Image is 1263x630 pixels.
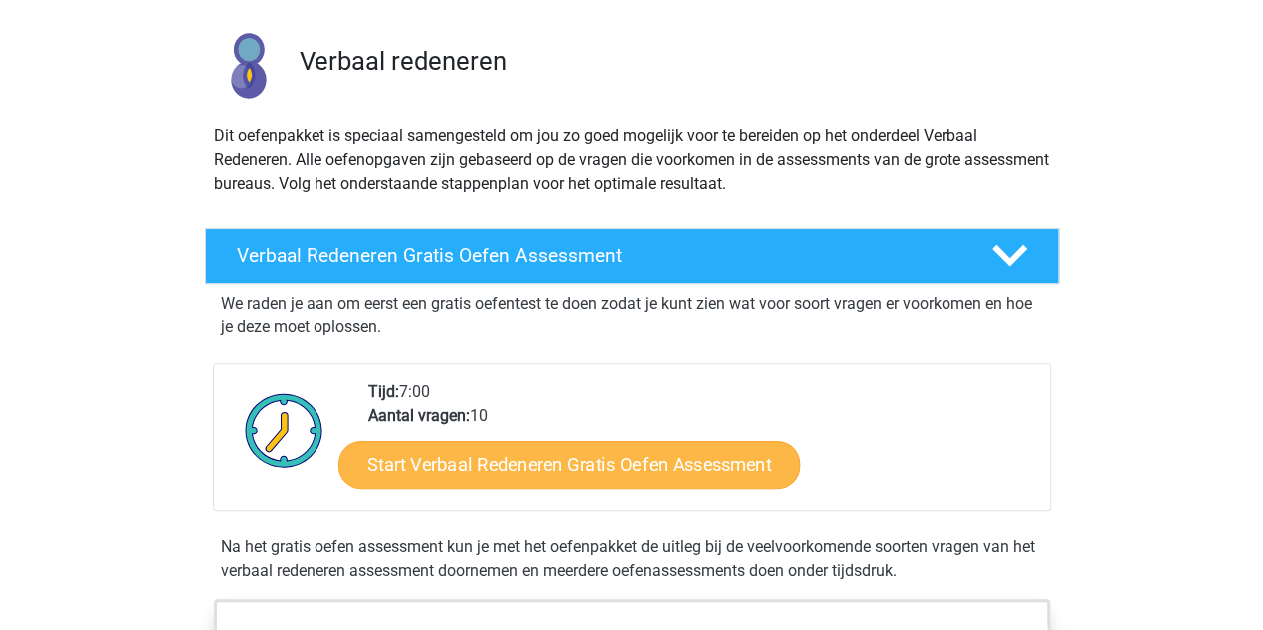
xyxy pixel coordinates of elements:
[206,23,291,108] img: verbaal redeneren
[368,382,399,401] b: Tijd:
[214,124,1050,196] p: Dit oefenpakket is speciaal samengesteld om jou zo goed mogelijk voor te bereiden op het onderdee...
[300,46,1043,77] h3: Verbaal redeneren
[234,380,334,480] img: Klok
[368,406,470,425] b: Aantal vragen:
[338,441,800,489] a: Start Verbaal Redeneren Gratis Oefen Assessment
[213,535,1051,583] div: Na het gratis oefen assessment kun je met het oefenpakket de uitleg bij de veelvoorkomende soorte...
[221,292,1043,339] p: We raden je aan om eerst een gratis oefentest te doen zodat je kunt zien wat voor soort vragen er...
[237,244,959,267] h4: Verbaal Redeneren Gratis Oefen Assessment
[197,228,1067,284] a: Verbaal Redeneren Gratis Oefen Assessment
[353,380,1049,510] div: 7:00 10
